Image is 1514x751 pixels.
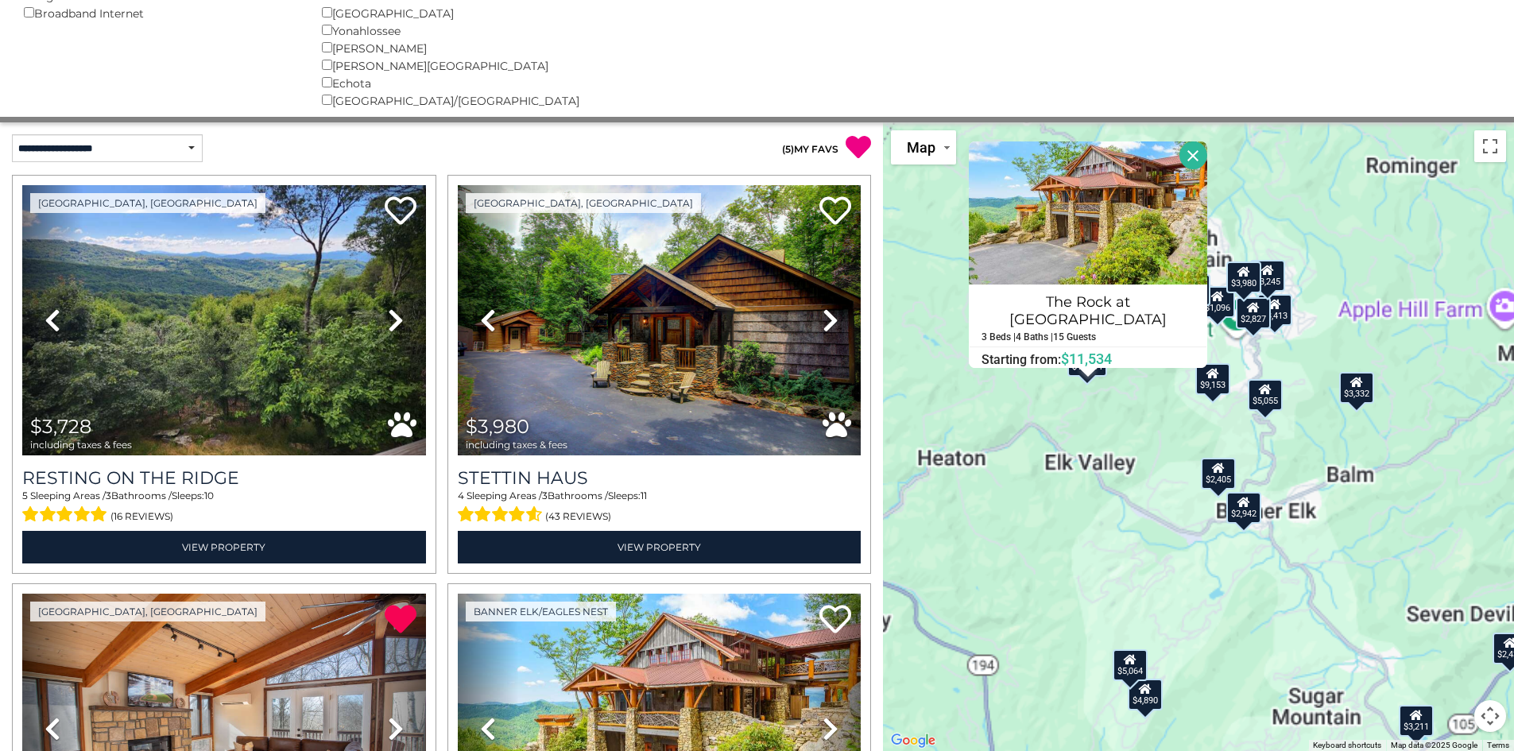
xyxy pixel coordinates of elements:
div: $2,405 [1201,457,1236,489]
span: 5 [785,143,791,155]
a: The Rock at [GEOGRAPHIC_DATA] 3 Beds | 4 Baths | 15 Guests Starting from:$11,534 [969,285,1207,368]
span: (43 reviews) [545,506,611,527]
button: Change map style [891,130,956,165]
a: [GEOGRAPHIC_DATA], [GEOGRAPHIC_DATA] [30,602,265,621]
div: $5,055 [1248,378,1283,410]
div: $3,332 [1339,372,1374,404]
span: 3 [106,490,111,501]
img: thumbnail_165047024.jpeg [22,185,426,455]
span: Map [907,139,935,156]
button: Toggle fullscreen view [1474,130,1506,162]
span: 5 [22,490,28,501]
div: $3,211 [1399,704,1434,736]
h5: 15 Guests [1053,332,1096,343]
div: $5,064 [1113,649,1148,681]
div: [PERSON_NAME][GEOGRAPHIC_DATA] [322,56,596,74]
div: $2,942 [1226,491,1261,523]
button: Map camera controls [1474,700,1506,732]
a: Resting on the Ridge [22,467,426,489]
span: ( ) [782,143,794,155]
div: $3,245 [1250,260,1285,292]
div: $1,096 [1200,285,1235,317]
a: Banner Elk/Eagles Nest [466,602,616,621]
div: Sleeping Areas / Bathrooms / Sleeps: [22,489,426,527]
h5: 3 Beds | [982,332,1016,343]
div: $3,413 [1257,293,1292,325]
span: $11,534 [1061,350,1112,367]
a: Add to favorites [819,195,851,229]
h4: The Rock at [GEOGRAPHIC_DATA] [970,289,1206,332]
div: Broadband Internet [24,4,298,21]
a: Stettin Haus [458,467,862,489]
h6: Starting from: [970,351,1206,367]
span: 11 [641,490,647,501]
span: Map data ©2025 Google [1391,741,1477,749]
div: Yonahlossee [322,21,596,39]
div: $3,980 [1227,261,1262,292]
a: [GEOGRAPHIC_DATA], [GEOGRAPHIC_DATA] [466,193,701,213]
div: Sleeping Areas / Bathrooms / Sleeps: [458,489,862,527]
h5: 4 Baths | [1016,332,1053,343]
div: $9,153 [1195,362,1230,394]
div: [GEOGRAPHIC_DATA] [322,4,596,21]
span: 4 [458,490,464,501]
a: (5)MY FAVS [782,143,838,155]
a: [GEOGRAPHIC_DATA], [GEOGRAPHIC_DATA] [30,193,265,213]
img: The Rock at Eagles Nest [969,141,1207,285]
div: [GEOGRAPHIC_DATA]/[GEOGRAPHIC_DATA] [322,91,596,109]
span: $3,980 [466,415,529,438]
a: Add to favorites [819,603,851,637]
span: $3,728 [30,415,91,438]
a: Add to favorites [385,195,416,229]
span: (16 reviews) [110,506,173,527]
a: View Property [458,531,862,563]
a: Remove from favorites [385,603,416,637]
span: including taxes & fees [466,439,567,450]
a: Open this area in Google Maps (opens a new window) [887,730,939,751]
a: View Property [22,531,426,563]
button: Close [1179,141,1207,169]
img: Google [887,730,939,751]
span: including taxes & fees [30,439,132,450]
div: $4,890 [1128,679,1163,710]
span: 3 [542,490,548,501]
div: $2,827 [1237,297,1272,329]
img: thumbnail_163263081.jpeg [458,185,862,455]
div: Echota [322,74,596,91]
div: [PERSON_NAME] [322,39,596,56]
a: Terms (opens in new tab) [1487,741,1509,749]
button: Keyboard shortcuts [1313,740,1381,751]
span: 10 [204,490,214,501]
